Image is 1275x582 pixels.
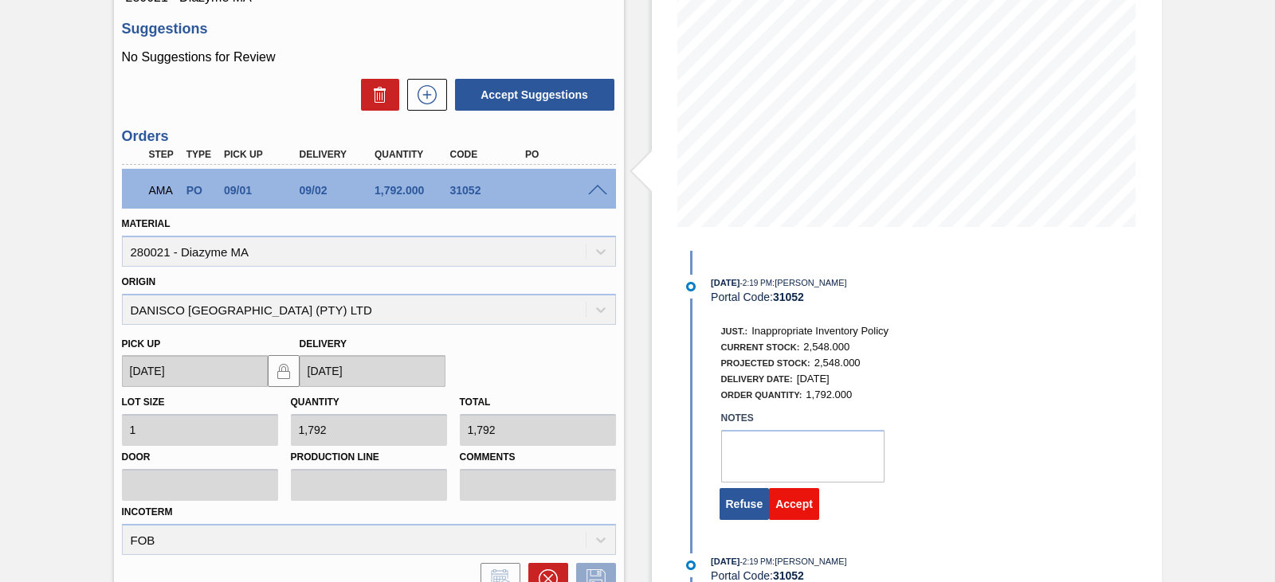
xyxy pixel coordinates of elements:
span: - 2:19 PM [740,279,773,287]
span: Inappropriate Inventory Policy [751,325,889,337]
span: [DATE] [711,557,739,566]
label: Notes [721,407,885,430]
strong: 31052 [773,291,804,303]
img: locked [274,361,293,381]
div: 1,792.000 [371,184,453,197]
img: atual [686,561,696,570]
span: [DATE] [797,373,830,385]
button: locked [268,355,300,387]
div: Delete Suggestions [353,79,399,111]
label: Production Line [291,446,447,469]
div: Step [145,149,183,160]
p: No Suggestions for Review [122,50,616,64]
div: Awaiting Manager Approval [145,173,183,208]
div: 09/01/2025 [220,184,303,197]
span: Just.: [721,326,748,336]
strong: 31052 [773,569,804,582]
span: Order Quantity: [721,390,802,400]
div: Portal Code: [711,291,1089,303]
span: 2,548.000 [803,341,849,353]
div: 31052 [446,184,529,197]
span: Delivery Date: [721,374,793,384]
span: Projected Stock: [721,358,810,368]
span: [DATE] [711,278,739,287]
div: PO [521,149,604,160]
label: Comments [460,446,616,469]
div: Pick up [220,149,303,160]
span: - 2:19 PM [740,557,773,566]
input: mm/dd/yyyy [122,355,268,387]
p: AMA [149,184,179,197]
div: Quantity [371,149,453,160]
div: Code [446,149,529,160]
label: Total [460,396,491,408]
label: Lot size [122,396,165,408]
input: mm/dd/yyyy [300,355,445,387]
span: Current Stock: [721,342,800,352]
span: 1,792.000 [806,389,852,400]
span: 2,548.000 [814,357,861,369]
div: Portal Code: [711,569,1089,582]
div: Delivery [296,149,379,160]
div: New suggestion [399,79,447,111]
div: Purchase order [182,184,221,197]
div: Type [182,149,221,160]
label: Door [122,446,278,469]
button: Accept [769,488,819,520]
label: Incoterm [122,506,173,518]
label: Pick up [122,338,161,350]
button: Accept Suggestions [455,79,614,111]
button: Refuse [720,488,770,520]
label: Delivery [300,338,347,350]
span: : [PERSON_NAME] [772,557,847,566]
label: Quantity [291,396,339,408]
div: 09/02/2025 [296,184,379,197]
span: : [PERSON_NAME] [772,278,847,287]
div: Accept Suggestions [447,77,616,112]
label: Origin [122,276,156,287]
h3: Suggestions [122,21,616,37]
img: atual [686,282,696,291]
h3: Orders [122,128,616,145]
label: Material [122,218,171,229]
